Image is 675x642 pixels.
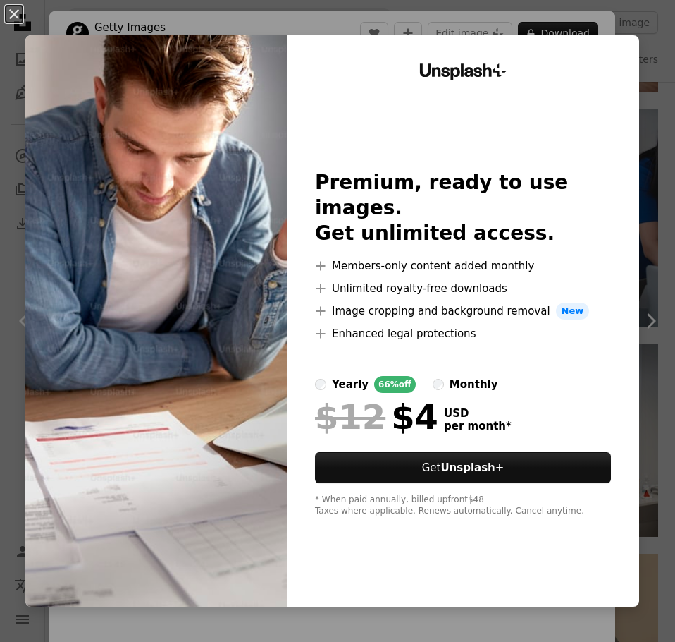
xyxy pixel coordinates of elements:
div: 66% off [374,376,416,393]
span: per month * [444,420,512,432]
span: $12 [315,399,385,435]
div: monthly [450,376,498,393]
div: * When paid annually, billed upfront $48 Taxes where applicable. Renews automatically. Cancel any... [315,495,611,517]
input: monthly [433,379,444,390]
li: Image cropping and background removal [315,303,611,320]
li: Members-only content added monthly [315,258,611,274]
li: Enhanced legal protections [315,325,611,342]
div: $4 [315,399,438,435]
span: USD [444,407,512,420]
h2: Premium, ready to use images. Get unlimited access. [315,170,611,246]
strong: Unsplash+ [440,461,504,474]
button: GetUnsplash+ [315,452,611,483]
li: Unlimited royalty-free downloads [315,280,611,297]
span: New [556,303,590,320]
div: yearly [332,376,369,393]
input: yearly66%off [315,379,326,390]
